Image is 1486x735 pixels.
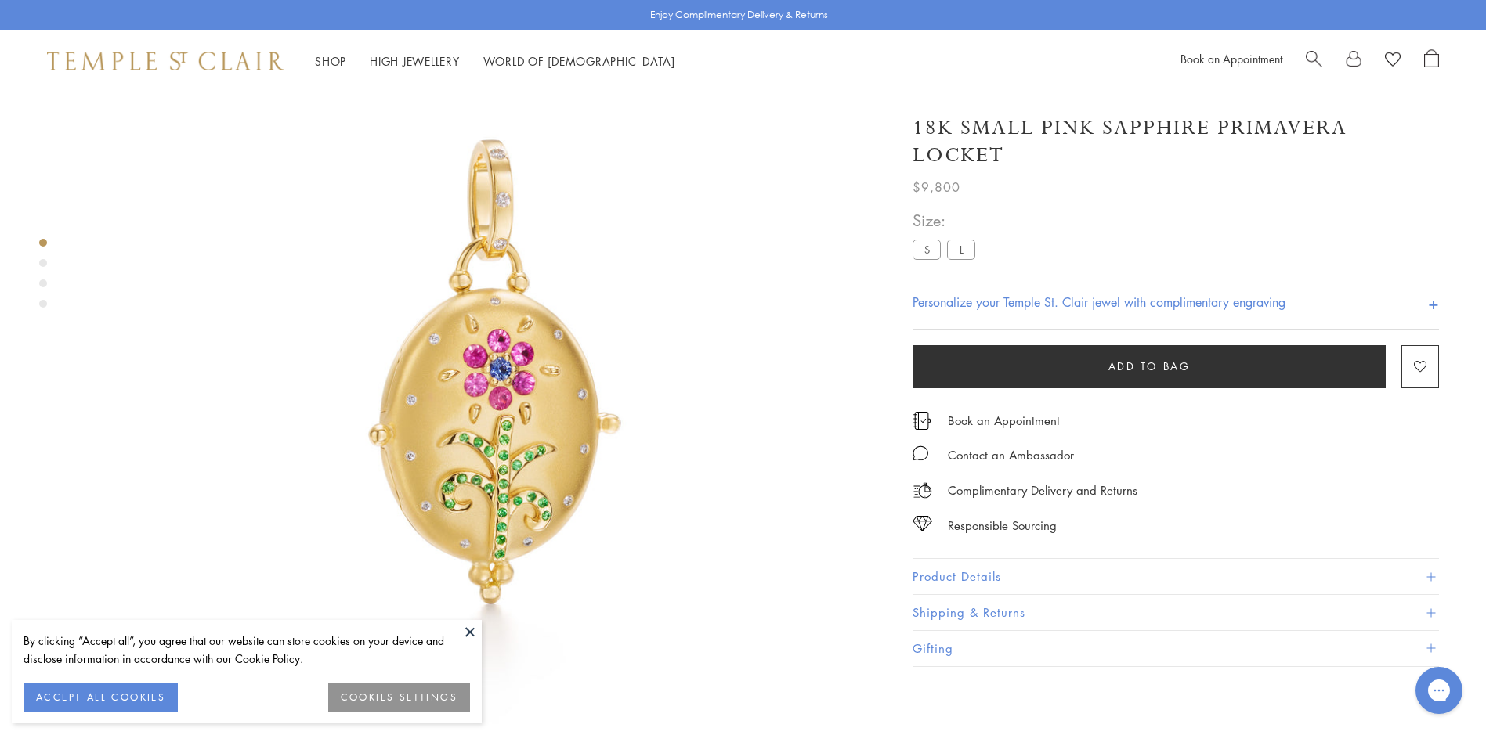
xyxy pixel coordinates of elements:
a: Search [1306,49,1322,73]
a: World of [DEMOGRAPHIC_DATA]World of [DEMOGRAPHIC_DATA] [483,53,675,69]
h1: 18K Small Pink Sapphire Primavera Locket [913,114,1439,169]
span: Size: [913,207,982,233]
a: Book an Appointment [1180,51,1282,67]
span: $9,800 [913,177,960,197]
button: Gifting [913,631,1439,666]
img: Temple St. Clair [47,52,284,70]
a: Open Shopping Bag [1424,49,1439,73]
div: Responsible Sourcing [948,516,1057,535]
button: Shipping & Returns [913,595,1439,630]
a: View Wishlist [1385,49,1401,73]
img: icon_sourcing.svg [913,516,932,531]
h4: + [1428,288,1439,317]
button: COOKIES SETTINGS [328,683,470,712]
p: Complimentary Delivery and Returns [948,481,1137,500]
div: Product gallery navigation [39,235,47,320]
img: MessageIcon-01_2.svg [913,445,928,461]
a: ShopShop [315,53,346,69]
button: ACCEPT ALL COOKIES [24,683,178,712]
div: By clicking “Accept all”, you agree that our website can store cookies on your device and disclos... [24,632,470,668]
span: Add to bag [1108,358,1191,375]
iframe: Gorgias live chat messenger [1408,661,1470,719]
nav: Main navigation [315,52,675,71]
img: icon_appointment.svg [913,412,931,430]
img: icon_delivery.svg [913,481,932,500]
p: Enjoy Complimentary Delivery & Returns [650,7,828,23]
a: Book an Appointment [948,412,1060,429]
label: L [947,240,975,259]
button: Product Details [913,559,1439,594]
button: Add to bag [913,345,1386,388]
label: S [913,240,941,259]
div: Contact an Ambassador [948,445,1074,465]
a: High JewelleryHigh Jewellery [370,53,460,69]
h4: Personalize your Temple St. Clair jewel with complimentary engraving [913,293,1285,312]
